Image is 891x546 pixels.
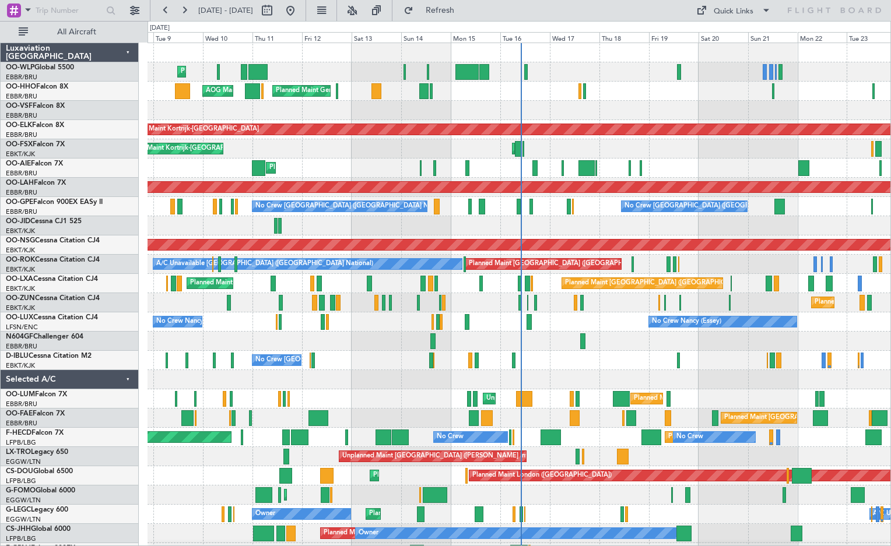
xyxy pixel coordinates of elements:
[6,276,98,283] a: OO-LXACessna Citation CJ4
[690,1,777,20] button: Quick Links
[6,429,64,436] a: F-HECDFalcon 7X
[676,428,703,446] div: No Crew
[699,32,748,43] div: Sat 20
[6,342,37,351] a: EBBR/BRU
[6,141,65,148] a: OO-FSXFalcon 7X
[6,160,31,167] span: OO-AIE
[486,390,706,407] div: Unplanned Maint [GEOGRAPHIC_DATA] ([GEOGRAPHIC_DATA] National)
[206,82,347,100] div: AOG Maint [US_STATE] ([GEOGRAPHIC_DATA])
[6,237,100,244] a: OO-NSGCessna Citation CJ4
[649,32,699,43] div: Fri 19
[150,23,170,33] div: [DATE]
[6,103,33,110] span: OO-VSF
[6,295,35,302] span: OO-ZUN
[36,2,103,19] input: Trip Number
[6,353,92,360] a: D-IBLUCessna Citation M2
[6,103,65,110] a: OO-VSFFalcon 8X
[302,32,352,43] div: Fri 12
[668,428,852,446] div: Planned Maint [GEOGRAPHIC_DATA] ([GEOGRAPHIC_DATA])
[6,361,35,370] a: EBKT/KJK
[352,32,401,43] div: Sat 13
[6,64,34,71] span: OO-WLP
[416,6,465,15] span: Refresh
[6,438,36,447] a: LFPB/LBG
[6,199,103,206] a: OO-GPEFalcon 900EX EASy II
[6,410,65,417] a: OO-FAEFalcon 7X
[6,207,37,216] a: EBBR/BRU
[6,169,37,178] a: EBBR/BRU
[6,122,32,129] span: OO-ELK
[6,73,37,82] a: EBBR/BRU
[6,295,100,302] a: OO-ZUNCessna Citation CJ4
[565,274,749,292] div: Planned Maint [GEOGRAPHIC_DATA] ([GEOGRAPHIC_DATA])
[190,274,401,292] div: Planned Maint [GEOGRAPHIC_DATA] ([GEOGRAPHIC_DATA] National)
[6,468,73,475] a: CS-DOUGlobal 6500
[6,92,37,101] a: EBBR/BRU
[437,428,464,446] div: No Crew
[500,32,550,43] div: Tue 16
[6,218,30,225] span: OO-JID
[6,179,66,186] a: OO-LAHFalcon 7X
[6,457,41,466] a: EGGW/LTN
[203,32,252,43] div: Wed 10
[401,32,451,43] div: Sun 14
[6,256,100,263] a: OO-ROKCessna Citation CJ4
[6,237,35,244] span: OO-NSG
[181,63,241,80] div: Planned Maint Liege
[6,83,68,90] a: OO-HHOFalcon 8X
[6,314,98,321] a: OO-LUXCessna Citation CJ4
[6,487,36,494] span: G-FOMO
[6,333,33,340] span: N604GF
[30,28,123,36] span: All Aircraft
[6,496,41,505] a: EGGW/LTN
[6,410,33,417] span: OO-FAE
[156,255,373,273] div: A/C Unavailable [GEOGRAPHIC_DATA] ([GEOGRAPHIC_DATA] National)
[6,284,35,293] a: EBKT/KJK
[6,449,68,456] a: LX-TROLegacy 650
[798,32,847,43] div: Mon 22
[252,32,302,43] div: Thu 11
[6,323,38,332] a: LFSN/ENC
[6,506,31,513] span: G-LEGC
[6,304,35,312] a: EBKT/KJK
[269,159,453,177] div: Planned Maint [GEOGRAPHIC_DATA] ([GEOGRAPHIC_DATA])
[6,122,64,129] a: OO-ELKFalcon 8X
[121,140,257,157] div: Planned Maint Kortrijk-[GEOGRAPHIC_DATA]
[6,314,33,321] span: OO-LUX
[6,526,71,533] a: CS-JHHGlobal 6000
[6,265,35,274] a: EBKT/KJK
[634,390,845,407] div: Planned Maint [GEOGRAPHIC_DATA] ([GEOGRAPHIC_DATA] National)
[6,218,82,225] a: OO-JIDCessna CJ1 525
[748,32,798,43] div: Sun 21
[373,467,557,484] div: Planned Maint [GEOGRAPHIC_DATA] ([GEOGRAPHIC_DATA])
[6,256,35,263] span: OO-ROK
[6,400,37,408] a: EBBR/BRU
[6,246,35,255] a: EBKT/KJK
[472,467,612,484] div: Planned Maint London ([GEOGRAPHIC_DATA])
[6,150,35,158] a: EBKT/KJK
[625,198,820,215] div: No Crew [GEOGRAPHIC_DATA] ([GEOGRAPHIC_DATA] National)
[6,468,33,475] span: CS-DOU
[6,188,37,197] a: EBBR/BRU
[6,227,35,235] a: EBKT/KJK
[6,526,31,533] span: CS-JHH
[123,121,259,138] div: Planned Maint Kortrijk-[GEOGRAPHIC_DATA]
[6,160,63,167] a: OO-AIEFalcon 7X
[6,419,37,428] a: EBBR/BRU
[6,353,29,360] span: D-IBLU
[6,141,33,148] span: OO-FSX
[359,524,378,542] div: Owner
[156,313,226,330] div: No Crew Nancy (Essey)
[6,111,37,120] a: EBBR/BRU
[6,477,36,485] a: LFPB/LBG
[6,179,34,186] span: OO-LAH
[550,32,599,43] div: Wed 17
[255,198,451,215] div: No Crew [GEOGRAPHIC_DATA] ([GEOGRAPHIC_DATA] National)
[342,448,531,465] div: Unplanned Maint [GEOGRAPHIC_DATA] ([PERSON_NAME] Intl)
[6,64,74,71] a: OO-WLPGlobal 5500
[255,505,275,523] div: Owner
[6,276,33,283] span: OO-LXA
[153,32,203,43] div: Tue 9
[13,23,127,41] button: All Aircraft
[6,487,75,494] a: G-FOMOGlobal 6000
